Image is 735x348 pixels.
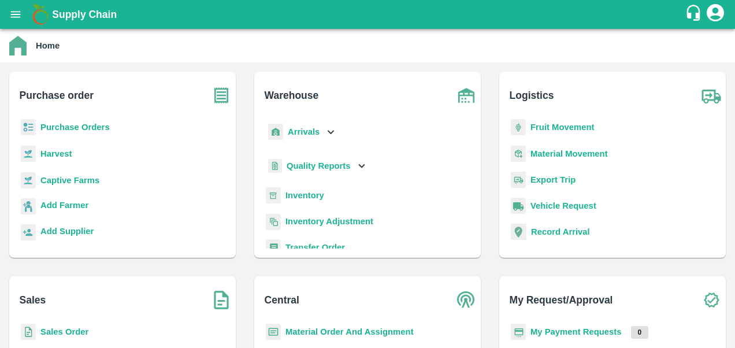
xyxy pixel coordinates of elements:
img: whArrival [268,124,283,140]
div: Arrivals [266,119,337,145]
div: Quality Reports [266,154,368,178]
b: Warehouse [265,87,319,103]
img: check [697,286,726,314]
a: Inventory [285,191,324,200]
a: Export Trip [530,175,576,184]
img: recordArrival [511,224,526,240]
img: home [9,36,27,55]
p: 0 [631,326,649,339]
a: Inventory Adjustment [285,217,373,226]
b: Add Farmer [40,201,88,210]
a: Material Movement [530,149,608,158]
a: Material Order And Assignment [285,327,414,336]
img: soSales [207,286,236,314]
a: Captive Farms [40,176,99,185]
img: harvest [21,172,36,189]
img: truck [697,81,726,110]
img: whInventory [266,187,281,204]
a: Transfer Order [285,243,345,252]
b: Add Supplier [40,227,94,236]
img: warehouse [452,81,481,110]
a: Sales Order [40,327,88,336]
img: payment [511,324,526,340]
img: inventory [266,213,281,230]
a: Add Farmer [40,199,88,214]
a: Supply Chain [52,6,685,23]
b: Arrivals [288,127,320,136]
img: supplier [21,224,36,241]
b: My Request/Approval [510,292,613,308]
b: Central [265,292,299,308]
img: vehicle [511,198,526,214]
img: harvest [21,145,36,162]
img: material [511,145,526,162]
a: Harvest [40,149,72,158]
a: Fruit Movement [530,123,595,132]
a: Purchase Orders [40,123,110,132]
img: qualityReport [268,159,282,173]
b: Logistics [510,87,554,103]
a: My Payment Requests [530,327,622,336]
img: central [452,286,481,314]
a: Record Arrival [531,227,590,236]
button: open drawer [2,1,29,28]
img: reciept [21,119,36,136]
a: Vehicle Request [530,201,596,210]
img: farmer [21,198,36,215]
img: delivery [511,172,526,188]
img: logo [29,3,52,26]
img: fruit [511,119,526,136]
img: purchase [207,81,236,110]
b: Purchase order [20,87,94,103]
img: whTransfer [266,239,281,256]
b: Sales [20,292,46,308]
div: account of current user [705,2,726,27]
b: Supply Chain [52,9,117,20]
img: sales [21,324,36,340]
b: Quality Reports [287,161,351,171]
a: Add Supplier [40,225,94,240]
img: centralMaterial [266,324,281,340]
b: Home [36,41,60,50]
div: customer-support [685,4,705,25]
